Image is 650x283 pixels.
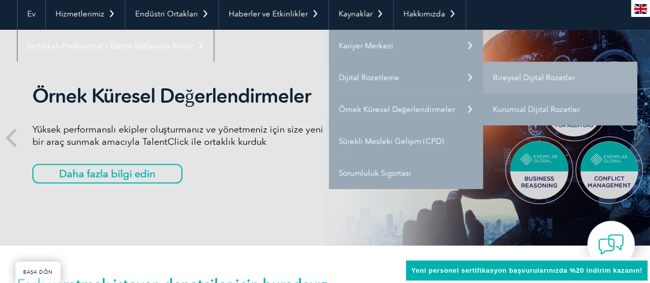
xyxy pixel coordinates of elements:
[483,62,637,93] a: Bireysel Dijital Rozetler
[339,73,399,82] font: Dijital Rozetleme
[339,9,373,18] font: Kaynaklar
[339,41,393,50] font: Kariyer Merkezi
[411,267,642,274] font: Yeni personel sertifikasyon başvurularınızda %20 indirim kazanın!
[229,9,308,18] font: Haberler ve Etkinlikler
[329,30,483,62] a: Kariyer Merkezi
[493,105,580,114] font: Kurumsal Dijital Rozetler
[59,167,156,180] font: Daha fazla bilgi edin
[339,168,411,178] font: Sorumluluk Sigortası
[598,232,624,257] img: contact-chat.png
[329,125,483,157] a: Sürekli Mesleki Gelişim (CPD)
[135,9,198,18] font: Endüstri Ortakları
[493,73,575,82] font: Bireysel Dijital Rozetler
[32,124,323,147] font: Yüksek performanslı ekipler oluşturmanız ve yönetmeniz için size yeni bir araç sunmak amacıyla Ta...
[483,93,637,125] a: Kurumsal Dijital Rozetler
[55,9,104,18] font: Hizmetlerimiz
[634,4,647,14] img: en
[329,62,483,93] a: Dijital Rozetleme
[15,261,61,283] a: BAŞA DÖN
[32,84,311,108] font: Örnek Küresel Değerlendirmeler
[339,105,455,114] font: Örnek Küresel Değerlendirmeler
[329,157,483,189] a: Sorumluluk Sigortası
[27,41,193,50] font: Sertifikalı Profesyonel / Eğitim Sağlayıcısı Bulun
[403,9,445,18] font: Hakkımızda
[17,30,214,62] a: Sertifikalı Profesyonel / Eğitim Sağlayıcısı Bulun
[27,9,35,18] font: Ev
[339,137,444,146] font: Sürekli Mesleki Gelişim (CPD)
[23,269,53,275] font: BAŞA DÖN
[32,164,182,183] a: Daha fazla bilgi edin
[329,93,483,125] a: Örnek Küresel Değerlendirmeler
